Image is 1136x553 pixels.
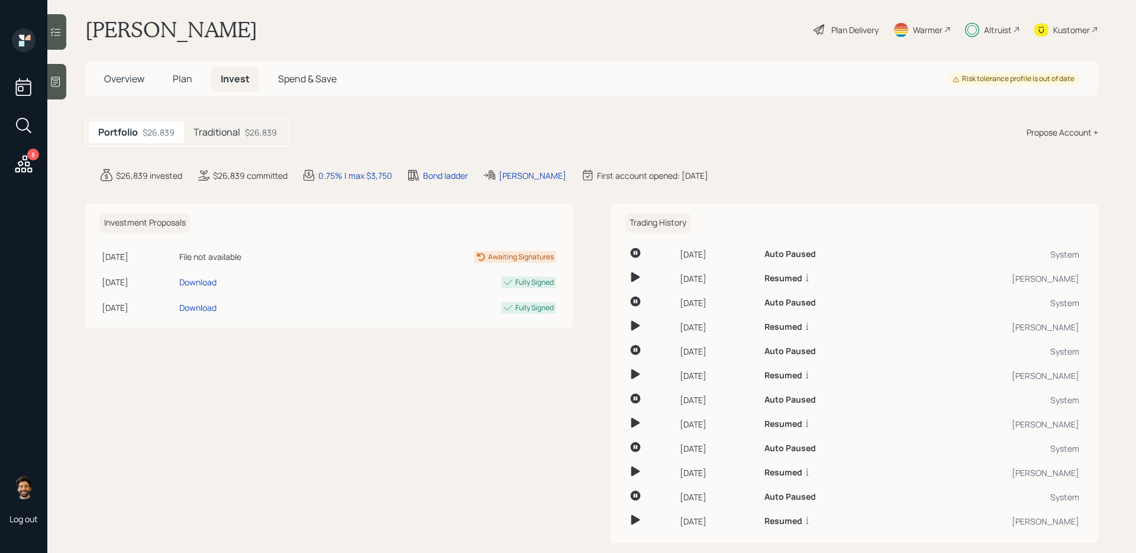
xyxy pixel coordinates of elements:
[85,17,257,43] h1: [PERSON_NAME]
[1027,126,1098,139] div: Propose Account +
[764,395,816,405] h6: Auto Paused
[908,467,1079,479] div: [PERSON_NAME]
[764,492,816,502] h6: Auto Paused
[318,169,392,182] div: 0.75% | max $3,750
[680,272,755,285] div: [DATE]
[102,301,175,314] div: [DATE]
[221,72,250,85] span: Invest
[908,248,1079,261] div: System
[1053,24,1090,36] div: Kustomer
[680,418,755,430] div: [DATE]
[27,149,39,160] div: 8
[913,24,943,36] div: Warmer
[423,169,468,182] div: Bond ladder
[908,491,1079,503] div: System
[908,515,1079,528] div: [PERSON_NAME]
[193,127,240,138] h5: Traditional
[680,369,755,382] div: [DATE]
[764,322,802,332] h6: Resumed
[12,475,35,499] img: eric-schwartz-headshot.png
[680,297,755,309] div: [DATE]
[908,272,1079,285] div: [PERSON_NAME]
[764,274,802,284] h6: Resumed
[764,468,802,478] h6: Resumed
[908,394,1079,406] div: System
[908,418,1079,430] div: [PERSON_NAME]
[764,419,802,429] h6: Resumed
[831,24,879,36] div: Plan Delivery
[908,297,1079,309] div: System
[179,301,217,314] div: Download
[179,276,217,288] div: Download
[102,250,175,263] div: [DATE]
[908,442,1079,455] div: System
[764,371,802,381] h6: Resumed
[245,126,277,139] div: $26,839
[104,72,144,85] span: Overview
[764,298,816,308] h6: Auto Paused
[908,345,1079,358] div: System
[179,250,340,263] div: File not available
[680,394,755,406] div: [DATE]
[680,345,755,358] div: [DATE]
[625,213,691,233] h6: Trading History
[680,467,755,479] div: [DATE]
[597,169,708,182] div: First account opened: [DATE]
[102,276,175,288] div: [DATE]
[680,321,755,333] div: [DATE]
[680,442,755,455] div: [DATE]
[908,321,1079,333] div: [PERSON_NAME]
[680,515,755,528] div: [DATE]
[515,303,554,313] div: Fully Signed
[173,72,192,85] span: Plan
[984,24,1012,36] div: Altruist
[680,491,755,503] div: [DATE]
[515,277,554,288] div: Fully Signed
[488,252,554,262] div: Awaiting Signatures
[764,443,816,454] h6: Auto Paused
[213,169,288,182] div: $26,839 committed
[764,346,816,356] h6: Auto Paused
[499,169,566,182] div: [PERSON_NAME]
[98,127,138,138] h5: Portfolio
[99,213,191,233] h6: Investment Proposals
[953,74,1074,84] div: Risk tolerance profile is out of date
[680,248,755,261] div: [DATE]
[143,126,175,139] div: $26,839
[116,169,182,182] div: $26,839 invested
[764,249,816,259] h6: Auto Paused
[908,369,1079,382] div: [PERSON_NAME]
[764,516,802,526] h6: Resumed
[9,513,38,525] div: Log out
[278,72,337,85] span: Spend & Save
